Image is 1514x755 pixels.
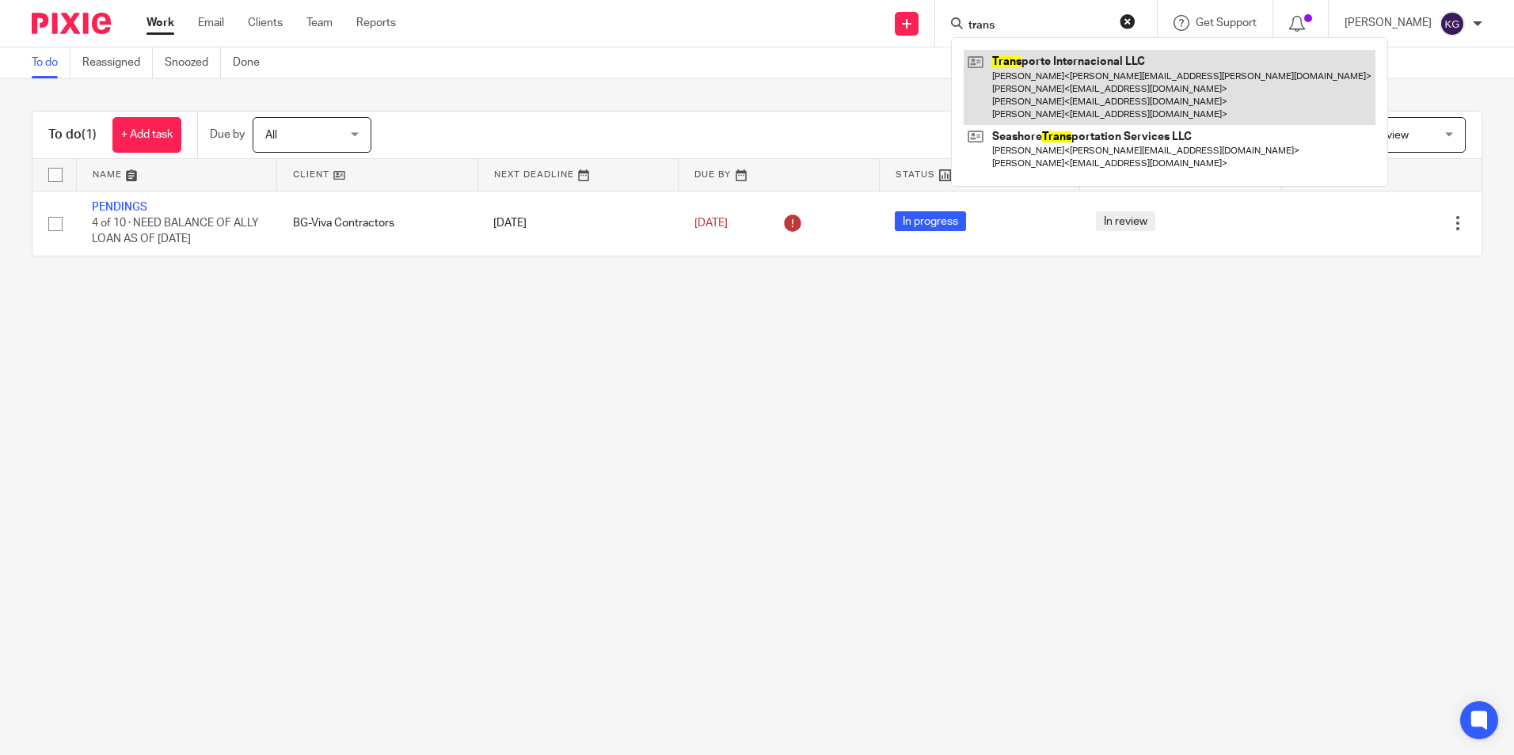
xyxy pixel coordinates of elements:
[306,15,333,31] a: Team
[82,47,153,78] a: Reassigned
[265,130,277,141] span: All
[1196,17,1257,28] span: Get Support
[1440,11,1465,36] img: svg%3E
[92,218,259,245] span: 4 of 10 · NEED BALANCE OF ALLY LOAN AS OF [DATE]
[1120,13,1135,29] button: Clear
[92,202,147,213] a: PENDINGS
[1345,15,1432,31] p: [PERSON_NAME]
[477,191,679,256] td: [DATE]
[48,127,97,143] h1: To do
[112,117,181,153] a: + Add task
[198,15,224,31] a: Email
[32,13,111,34] img: Pixie
[356,15,396,31] a: Reports
[277,191,478,256] td: BG-Viva Contractors
[210,127,245,142] p: Due by
[895,211,966,231] span: In progress
[32,47,70,78] a: To do
[82,128,97,141] span: (1)
[248,15,283,31] a: Clients
[694,218,728,229] span: [DATE]
[233,47,272,78] a: Done
[165,47,221,78] a: Snoozed
[1096,211,1155,231] span: In review
[967,19,1109,33] input: Search
[146,15,174,31] a: Work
